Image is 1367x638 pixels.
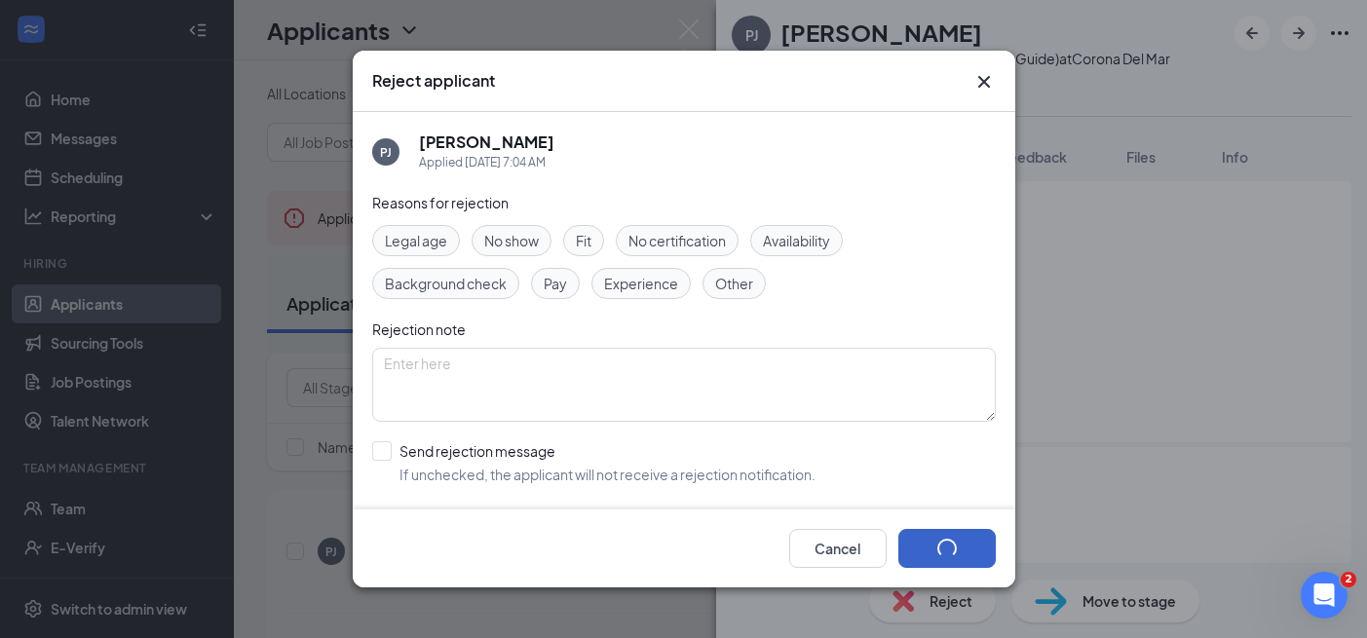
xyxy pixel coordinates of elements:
[972,70,996,94] svg: Cross
[544,273,567,294] span: Pay
[576,230,591,251] span: Fit
[1341,572,1356,587] span: 2
[763,230,830,251] span: Availability
[385,273,507,294] span: Background check
[372,506,648,523] span: Remove this applicant from talent network?
[715,273,753,294] span: Other
[1301,572,1348,619] iframe: Intercom live chat
[972,70,996,94] button: Close
[484,230,539,251] span: No show
[419,153,554,172] div: Applied [DATE] 7:04 AM
[372,194,509,211] span: Reasons for rejection
[419,131,554,153] h5: [PERSON_NAME]
[628,230,726,251] span: No certification
[372,70,495,92] h3: Reject applicant
[380,144,392,161] div: PJ
[604,273,678,294] span: Experience
[372,320,466,338] span: Rejection note
[385,230,447,251] span: Legal age
[789,529,887,568] button: Cancel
